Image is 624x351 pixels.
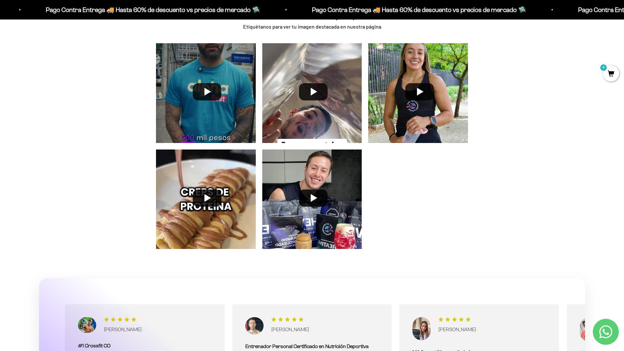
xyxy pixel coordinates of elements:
mark: 0 [600,64,607,71]
p: [PERSON_NAME] [104,325,142,334]
img: User picture [365,40,471,146]
div: Etiquétanos para ver tu imagen destacada en nuestra página [149,7,474,37]
img: User picture [259,146,365,253]
p: [PERSON_NAME] [271,325,309,334]
img: User picture [153,40,259,146]
p: Entrenador Personal Certificado en Nutrición Deportiva [245,342,379,351]
img: User picture [259,40,365,146]
p: Pago Contra Entrega 🚚 Hasta 60% de descuento vs precios de mercado 🛸 [304,5,518,15]
img: User picture [153,146,259,253]
a: 0 [603,71,619,78]
p: #1 Crossfit CO [78,342,212,350]
p: Pago Contra Entrega 🚚 Hasta 60% de descuento vs precios de mercado 🛸 [37,5,252,15]
p: [PERSON_NAME] [438,325,476,334]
